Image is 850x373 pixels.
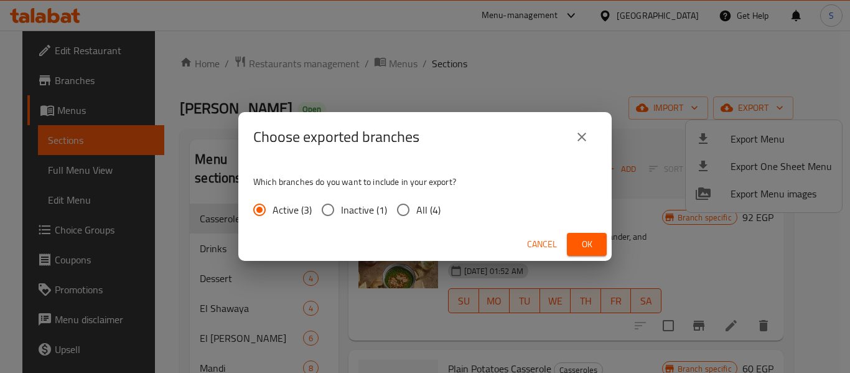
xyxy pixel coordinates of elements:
span: Inactive (1) [341,202,387,217]
h2: Choose exported branches [253,127,419,147]
button: Cancel [522,233,562,256]
span: All (4) [416,202,441,217]
span: Cancel [527,237,557,252]
span: Ok [577,237,597,252]
p: Which branches do you want to include in your export? [253,176,597,188]
span: Active (3) [273,202,312,217]
button: close [567,122,597,152]
button: Ok [567,233,607,256]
